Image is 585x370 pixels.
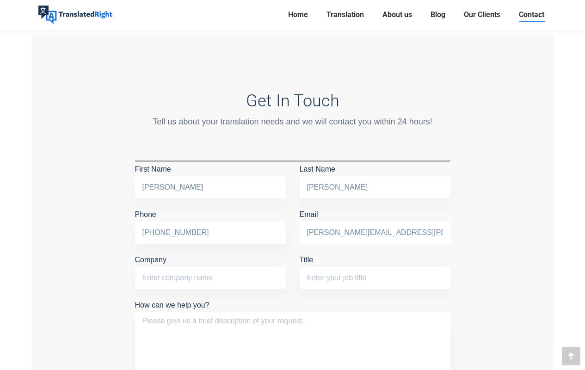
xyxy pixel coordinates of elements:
input: Phone [135,222,286,244]
span: About us [382,10,412,19]
input: First Name [135,176,286,198]
a: Blog [428,8,448,21]
input: Last Name [300,176,450,198]
span: Blog [431,10,445,19]
a: Home [285,8,311,21]
label: How can we help you? [135,301,450,323]
label: Title [300,256,450,282]
label: Phone [135,210,286,236]
label: Last Name [300,165,450,191]
span: Home [288,10,308,19]
label: Email [300,210,450,236]
a: Translation [324,8,367,21]
a: Contact [516,8,547,21]
img: Translated Right [38,6,112,24]
label: Company [135,256,286,282]
h3: Get In Touch [135,91,450,111]
a: About us [380,8,415,21]
label: First Name [135,165,286,191]
input: Title [300,267,450,289]
div: Tell us about your translation needs and we will contact you within 24 hours! [135,115,450,128]
span: Our Clients [464,10,500,19]
span: Translation [326,10,364,19]
input: Company [135,267,286,289]
a: Our Clients [461,8,503,21]
input: Email [300,222,450,244]
span: Contact [519,10,544,19]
